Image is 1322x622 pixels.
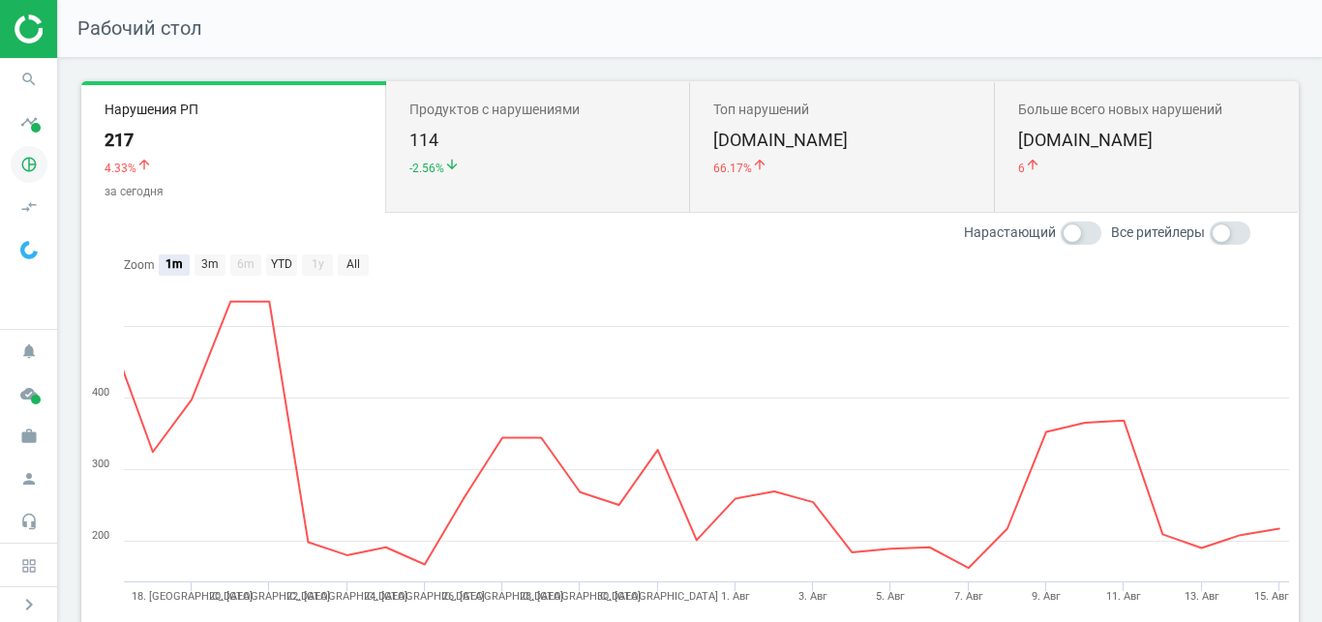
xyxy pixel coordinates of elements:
[92,386,109,399] tspan: 400
[209,590,330,603] tspan: 20. [GEOGRAPHIC_DATA]
[954,590,983,603] tspan: 7. Авг
[105,101,363,119] div: Нарушения РП
[132,590,253,603] tspan: 18. [GEOGRAPHIC_DATA]
[20,241,38,259] img: wGWNvw8QSZomAAAAABJRU5ErkJggg==
[964,223,1056,242] span: Нарастающий
[364,590,485,603] tspan: 24. [GEOGRAPHIC_DATA]
[11,104,47,140] i: timeline
[11,503,47,540] i: headset_mic
[597,590,718,603] tspan: 30. [GEOGRAPHIC_DATA]
[312,257,324,271] text: 1y
[11,146,47,183] i: pie_chart_outlined
[11,375,47,412] i: cloud_done
[286,590,407,603] tspan: 22. [GEOGRAPHIC_DATA]
[520,590,641,603] tspan: 28. [GEOGRAPHIC_DATA]
[271,257,292,271] text: YTD
[346,257,360,271] text: All
[92,458,109,470] tspan: 300
[11,460,47,497] i: person
[105,129,363,153] div: 217
[1111,223,1205,242] span: Все ритейлеры
[165,257,182,271] text: 1m
[15,15,152,44] img: ajHJNr6hYgQAAAAASUVORK5CYII=
[1185,590,1219,603] tspan: 13. Авг
[124,258,155,272] text: Zoom
[136,157,152,172] i: arrow_upward
[11,61,47,98] i: search
[713,157,972,177] div: 66.17%
[409,101,668,119] div: Продуктов с нарушениями
[1032,590,1061,603] tspan: 9. Авг
[1018,101,1277,119] div: Больше всего новых нарушений
[105,157,363,177] div: 4.33%
[752,157,767,172] i: arrow_upward
[17,593,41,616] i: chevron_right
[92,529,109,542] tspan: 200
[1025,157,1040,172] i: arrow_upward
[798,590,827,603] tspan: 3. Авг
[444,157,460,172] i: arrow_downward
[1018,129,1277,153] div: [DOMAIN_NAME]
[721,590,750,603] tspan: 1. Авг
[11,189,47,225] i: compare_arrows
[409,157,668,177] div: -2.56%
[442,590,563,603] tspan: 26. [GEOGRAPHIC_DATA]
[1254,590,1289,603] tspan: 15. Авг
[201,257,219,271] text: 3m
[237,257,255,271] text: 6m
[409,129,668,153] div: 114
[713,101,972,119] div: Топ нарушений
[5,592,53,617] button: chevron_right
[1106,590,1141,603] tspan: 11. Авг
[105,184,363,200] div: за сегодня
[876,590,905,603] tspan: 5. Авг
[11,418,47,455] i: work
[11,333,47,370] i: notifications
[1018,157,1277,177] div: 6
[713,129,972,153] div: [DOMAIN_NAME]
[77,16,202,40] span: Рабочий стол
